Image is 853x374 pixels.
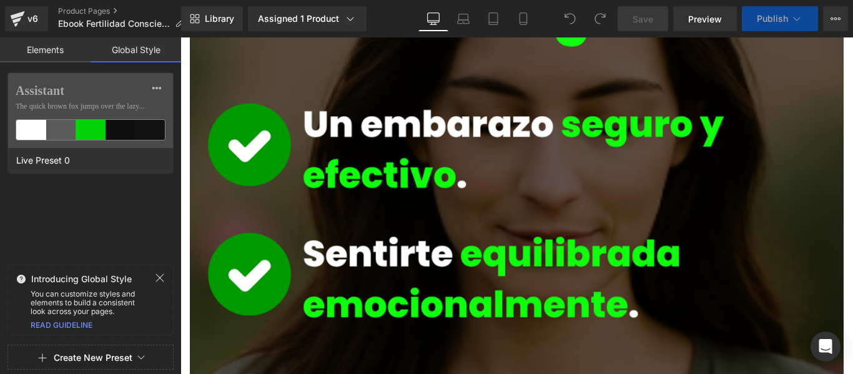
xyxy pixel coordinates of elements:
[181,6,243,31] a: New Library
[91,37,181,62] a: Global Style
[16,83,165,98] label: Assistant
[205,13,234,24] span: Library
[25,11,41,27] div: v6
[31,320,92,330] a: READ GUIDELINE
[13,152,73,169] span: Live Preset 0
[448,6,478,31] a: Laptop
[418,6,448,31] a: Desktop
[31,274,132,284] span: Introducing Global Style
[673,6,737,31] a: Preview
[478,6,508,31] a: Tablet
[558,6,583,31] button: Undo
[16,101,165,112] span: The quick brown fox jumps over the lazy...
[633,12,653,26] span: Save
[58,6,194,16] a: Product Pages
[757,14,788,24] span: Publish
[258,12,357,25] div: Assigned 1 Product
[823,6,848,31] button: More
[508,6,538,31] a: Mobile
[742,6,818,31] button: Publish
[58,19,170,29] span: Ebook Fertilidad Consciente
[588,6,613,31] button: Redo
[688,12,722,26] span: Preview
[811,332,841,362] div: Open Intercom Messenger
[5,6,48,31] a: v6
[54,345,132,371] button: Create New Preset
[8,290,173,316] div: You can customize styles and elements to build a consistent look across your pages.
